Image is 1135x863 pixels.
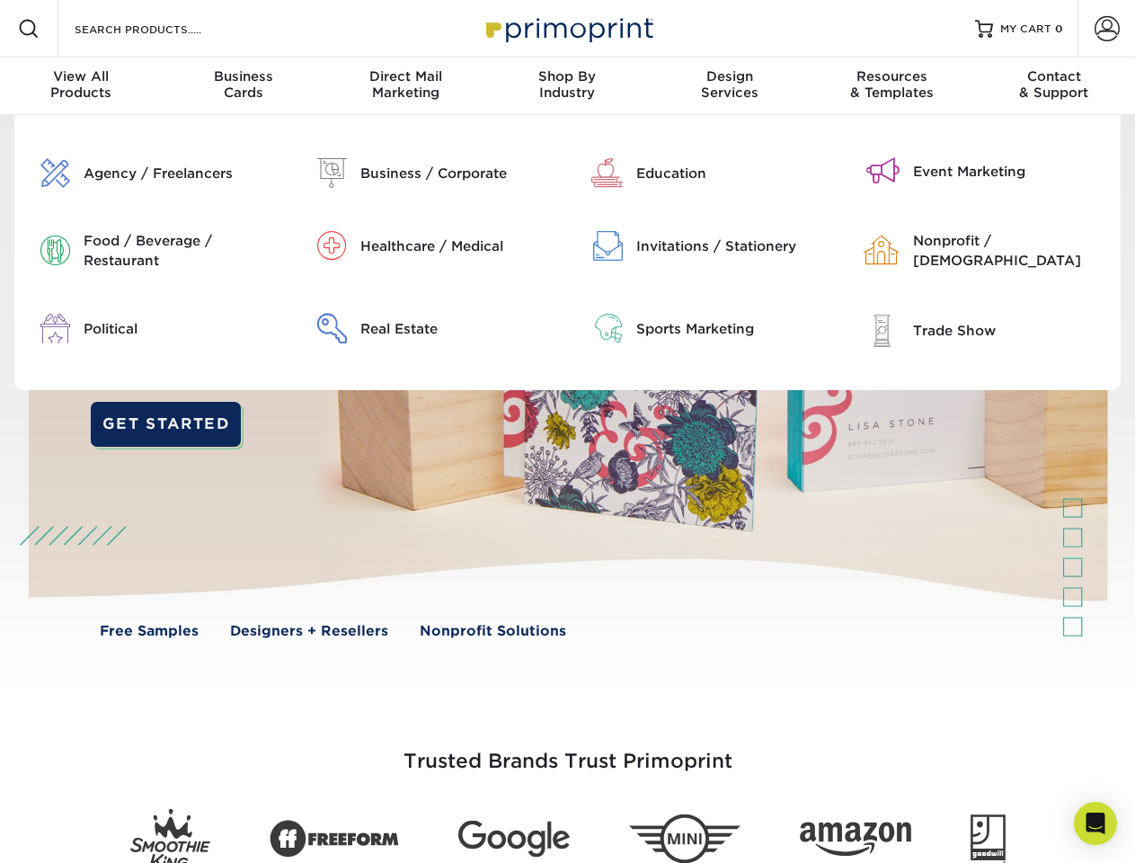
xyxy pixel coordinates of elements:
[486,58,648,115] a: Shop ByIndustry
[973,68,1135,85] span: Contact
[1000,22,1051,37] span: MY CART
[973,58,1135,115] a: Contact& Support
[324,58,486,115] a: Direct MailMarketing
[649,68,811,101] div: Services
[800,823,911,857] img: Amazon
[971,814,1006,863] img: Goodwill
[73,18,248,40] input: SEARCH PRODUCTS.....
[478,9,658,48] img: Primoprint
[649,58,811,115] a: DesignServices
[162,68,324,85] span: Business
[811,68,972,101] div: & Templates
[4,808,153,857] iframe: Google Customer Reviews
[162,58,324,115] a: BusinessCards
[811,68,972,85] span: Resources
[486,68,648,85] span: Shop By
[162,68,324,101] div: Cards
[973,68,1135,101] div: & Support
[811,58,972,115] a: Resources& Templates
[42,707,1094,795] h3: Trusted Brands Trust Primoprint
[486,68,648,101] div: Industry
[324,68,486,101] div: Marketing
[458,821,570,858] img: Google
[649,68,811,85] span: Design
[324,68,486,85] span: Direct Mail
[1074,802,1117,845] div: Open Intercom Messenger
[1055,22,1063,35] span: 0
